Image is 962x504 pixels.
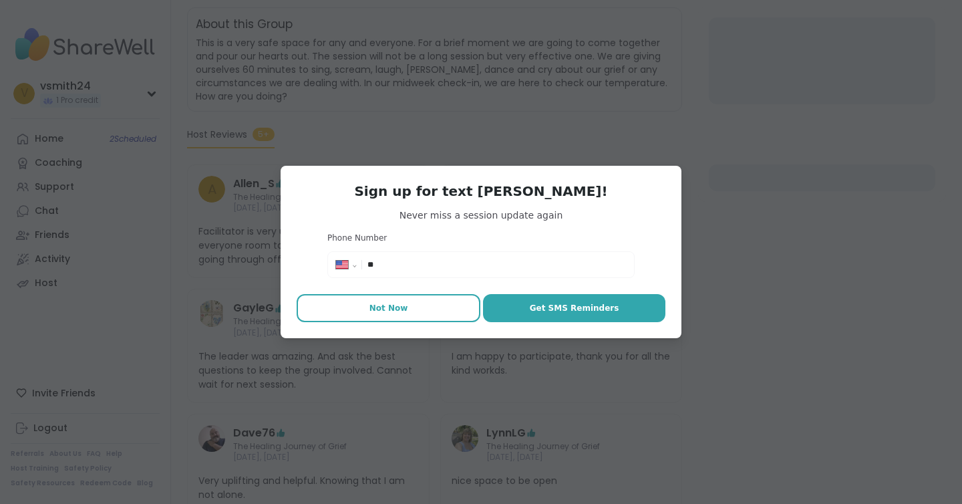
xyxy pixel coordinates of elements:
[297,294,480,322] button: Not Now
[483,294,665,322] button: Get SMS Reminders
[297,209,665,222] span: Never miss a session update again
[297,182,665,201] h3: Sign up for text [PERSON_NAME]!
[530,302,619,314] span: Get SMS Reminders
[327,233,635,244] h3: Phone Number
[369,302,408,314] span: Not Now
